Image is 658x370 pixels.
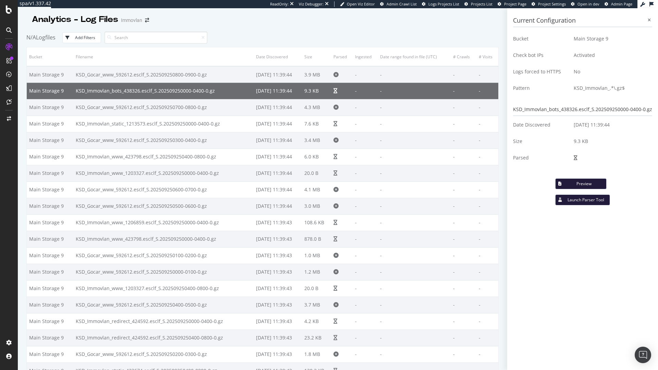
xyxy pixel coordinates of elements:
td: [DATE] 11:39:43 [254,247,302,264]
span: Admin Crawl List [387,1,417,7]
div: Add Filters [75,35,95,40]
span: Project Page [504,1,526,7]
td: Main Storage 9 [27,181,73,198]
td: - [476,280,498,297]
td: Main Storage 9 [27,247,73,264]
td: KSD_Gocar_www_592612.esclf_S.202509250300-0400-0.gz [73,132,254,148]
span: Project Settings [538,1,566,7]
td: 878.0 B [302,231,331,247]
td: 108.6 KB [302,214,331,231]
td: 3.0 MB [302,198,331,214]
td: Main Storage 9 [27,66,73,83]
td: Main Storage 9 [27,280,73,297]
td: - [476,330,498,346]
td: - [353,346,378,362]
td: KSD_Immovlan_www_423798.esclf_S.202509250000-0400-0.gz [73,231,254,247]
td: KSD_Gocar_www_592612.esclf_S.202509250000-0100-0.gz [73,264,254,280]
td: KSD_Immovlan_redirect_424592.esclf_S.202509250400-0800-0.gz [73,330,254,346]
td: Logs forced to HTTPS [513,63,569,80]
span: N/A [26,34,36,41]
th: Size [302,47,331,66]
td: Main Storage 9 [27,165,73,181]
td: Main Storage 9 [27,198,73,214]
span: Open in dev [577,1,599,7]
td: - [451,198,476,214]
td: - [353,214,378,231]
td: Main Storage 9 [27,231,73,247]
td: - [476,165,498,181]
td: Activated [569,47,652,63]
button: Launch Parser Tool [555,194,610,205]
td: - [353,297,378,313]
span: Admin Page [611,1,632,7]
td: Main Storage 9 [27,214,73,231]
td: - [476,231,498,247]
td: [DATE] 11:39:44 [254,83,302,99]
td: Date Discovered [513,117,569,133]
th: Ingested [353,47,378,66]
td: [DATE] 11:39:44 [254,181,302,198]
td: - [378,132,451,148]
td: [DATE] 11:39:44 [254,99,302,116]
td: [DATE] 11:39:43 [254,346,302,362]
td: - [476,99,498,116]
td: 9.3 KB [569,133,652,150]
td: [DATE] 11:39:43 [254,280,302,297]
th: Date Discovered [254,47,302,66]
a: Project Page [498,1,526,7]
td: KSD_Immovlan_www_1203327.esclf_S.202509250400-0800-0.gz [73,280,254,297]
td: Main Storage 9 [27,313,73,330]
a: Admin Crawl List [380,1,417,7]
td: KSD_Gocar_www_592612.esclf_S.202509250600-0700-0.gz [73,181,254,198]
td: [DATE] 11:39:43 [254,313,302,330]
td: 20.0 B [302,280,331,297]
td: - [378,198,451,214]
td: - [476,181,498,198]
td: - [353,83,378,99]
div: Launch Parser Tool [568,197,604,203]
div: arrow-right-arrow-left [145,18,149,23]
td: Main Storage 9 [27,346,73,362]
td: KSD_Gocar_www_592612.esclf_S.202509250800-0900-0.gz [73,66,254,83]
td: KSD_Immovlan_www_423798.esclf_S.202509250400-0800-0.gz [73,148,254,165]
td: [DATE] 11:39:44 [254,116,302,132]
td: 6.0 KB [302,148,331,165]
td: 4.1 MB [302,181,331,198]
a: Logs Projects List [422,1,459,7]
td: - [451,297,476,313]
td: - [476,313,498,330]
td: Check bot IPs [513,47,569,63]
td: - [353,99,378,116]
a: Open Viz Editor [340,1,375,7]
td: - [378,264,451,280]
div: KSD_Immovlan_bots_438326.esclf_S.202509250000-0400-0.gz [513,103,652,116]
td: KSD_Gocar_www_592612.esclf_S.202509250500-0600-0.gz [73,198,254,214]
td: 23.2 KB [302,330,331,346]
td: No [569,63,652,80]
td: - [451,264,476,280]
td: - [353,148,378,165]
td: - [353,165,378,181]
td: KSD_Gocar_www_592612.esclf_S.202509250700-0800-0.gz [73,99,254,116]
td: - [451,181,476,198]
td: - [476,83,498,99]
td: - [353,264,378,280]
td: Main Storage 9 [27,116,73,132]
td: - [353,231,378,247]
td: - [451,132,476,148]
input: Search [105,32,207,44]
div: Viz Debugger: [299,1,324,7]
td: [DATE] 11:39:43 [254,297,302,313]
td: - [476,116,498,132]
div: Preview [567,181,601,187]
td: - [353,247,378,264]
td: - [451,330,476,346]
td: - [451,116,476,132]
td: [DATE] 11:39:44 [254,66,302,83]
a: Open in dev [571,1,599,7]
td: - [476,264,498,280]
td: - [451,313,476,330]
td: Main Storage 9 [27,132,73,148]
td: 3.4 MB [302,132,331,148]
td: KSD_Immovlan_static_1213573.esclf_S.202509250000-0400-0.gz [73,116,254,132]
